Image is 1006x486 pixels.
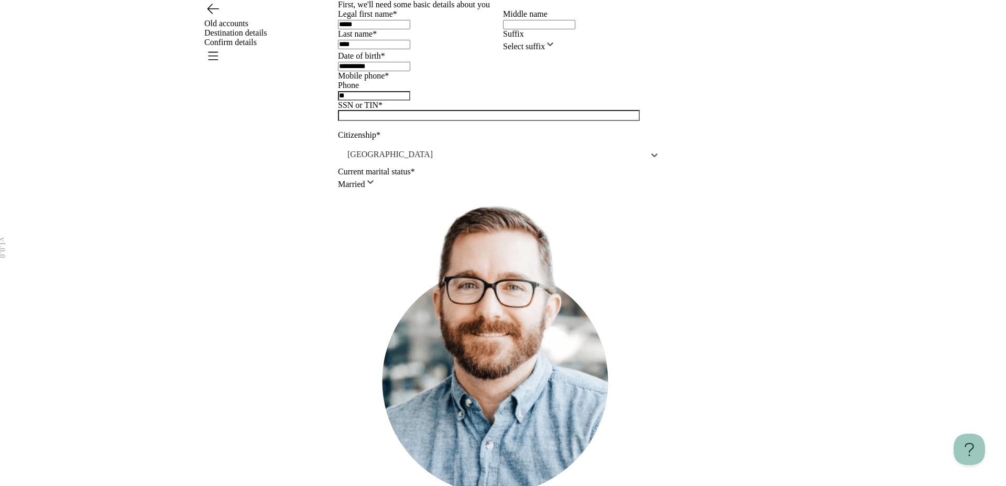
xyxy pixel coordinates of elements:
label: SSN or TIN* [338,101,382,109]
button: Open menu [204,47,221,64]
label: Citizenship* [338,130,380,139]
span: Confirm details [204,38,257,47]
span: Old accounts [204,19,248,28]
label: Mobile phone* [338,71,389,80]
label: Current marital status* [338,167,415,176]
div: Phone [338,81,668,90]
span: Destination details [204,28,267,37]
iframe: Help Scout Beacon - Open [954,434,985,465]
